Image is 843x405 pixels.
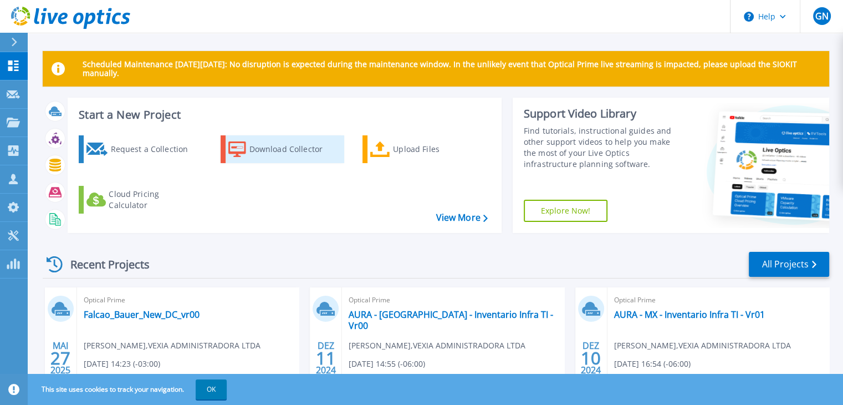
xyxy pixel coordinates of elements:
a: All Projects [749,252,829,277]
div: DEZ 2024 [315,338,336,378]
span: [PERSON_NAME] , VEXIA ADMINISTRADORA LTDA [84,340,260,352]
div: Find tutorials, instructional guides and other support videos to help you make the most of your L... [524,125,683,170]
a: Upload Files [362,135,486,163]
div: Cloud Pricing Calculator [109,189,197,211]
div: Download Collector [249,138,338,160]
div: Support Video Library [524,107,683,121]
a: Download Collector [221,135,344,163]
span: This site uses cookies to track your navigation. [30,379,227,399]
div: Upload Files [393,138,482,160]
span: Optical Prime [84,294,292,306]
span: Optical Prime [349,294,557,306]
a: View More [436,212,487,223]
span: [DATE] 16:54 (-06:00) [614,358,691,370]
span: [DATE] 14:23 (-03:00) [84,358,160,370]
span: [PERSON_NAME] , VEXIA ADMINISTRADORA LTDA [614,340,791,352]
a: Cloud Pricing Calculator [79,186,202,214]
div: MAI 2025 [50,338,71,378]
a: AURA - MX - Inventario Infra TI - Vr01 [614,309,765,320]
a: Explore Now! [524,200,608,222]
div: Request a Collection [110,138,199,160]
span: [PERSON_NAME] , VEXIA ADMINISTRADORA LTDA [349,340,525,352]
p: Scheduled Maintenance [DATE][DATE]: No disruption is expected during the maintenance window. In t... [83,60,820,78]
a: Request a Collection [79,135,202,163]
span: [DATE] 14:55 (-06:00) [349,358,425,370]
div: DEZ 2024 [580,338,601,378]
a: Falcao_Bauer_New_DC_vr00 [84,309,200,320]
span: 27 [50,353,70,363]
h3: Start a New Project [79,109,487,121]
span: Optical Prime [614,294,822,306]
span: 11 [316,353,336,363]
button: OK [196,379,227,399]
div: Recent Projects [43,251,165,278]
span: GN [815,12,828,21]
span: 10 [581,353,601,363]
a: AURA - [GEOGRAPHIC_DATA] - Inventario Infra TI - Vr00 [349,309,557,331]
